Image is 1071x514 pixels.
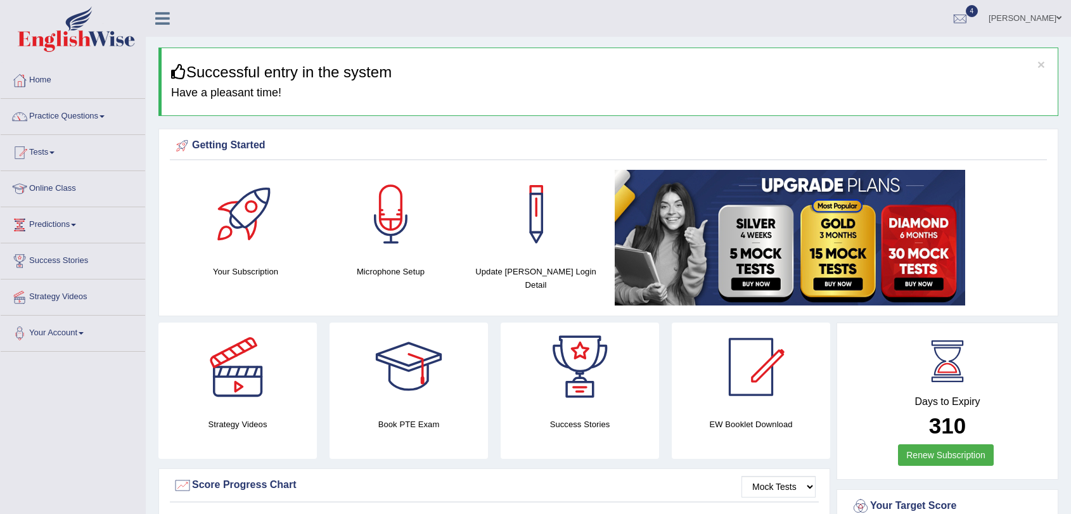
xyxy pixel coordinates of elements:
h4: Strategy Videos [158,418,317,431]
h4: EW Booklet Download [672,418,830,431]
b: 310 [929,413,966,438]
h4: Your Subscription [179,265,312,278]
h4: Days to Expiry [851,396,1044,408]
a: Home [1,63,145,94]
h4: Update [PERSON_NAME] Login Detail [470,265,602,292]
div: Score Progress Chart [173,476,816,495]
img: small5.jpg [615,170,965,305]
a: Online Class [1,171,145,203]
button: × [1037,58,1045,71]
a: Tests [1,135,145,167]
div: Getting Started [173,136,1044,155]
h3: Successful entry in the system [171,64,1048,80]
h4: Microphone Setup [324,265,457,278]
a: Renew Subscription [898,444,994,466]
a: Predictions [1,207,145,239]
a: Practice Questions [1,99,145,131]
h4: Have a pleasant time! [171,87,1048,100]
h4: Book PTE Exam [330,418,488,431]
span: 4 [966,5,978,17]
a: Success Stories [1,243,145,275]
h4: Success Stories [501,418,659,431]
a: Strategy Videos [1,279,145,311]
a: Your Account [1,316,145,347]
